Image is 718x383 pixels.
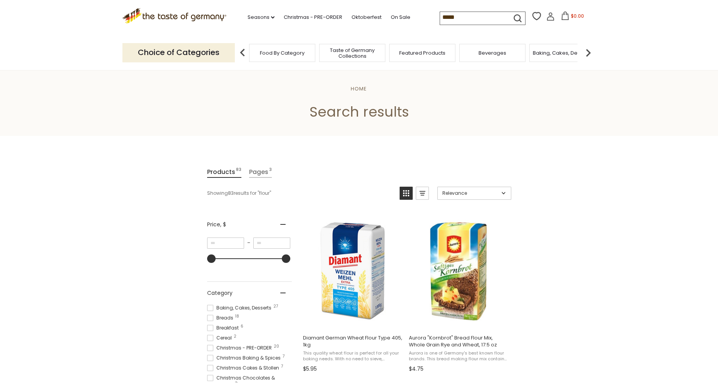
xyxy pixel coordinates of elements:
[207,304,274,311] span: Baking, Cakes, Desserts
[416,187,429,200] a: View list mode
[234,334,236,338] span: 2
[409,334,509,348] span: Aurora "Kornbrot" Bread Flour Mix, Whole Grain Rye and Wheat, 17.5 oz
[391,13,410,22] a: On Sale
[235,314,239,318] span: 18
[122,43,235,62] p: Choice of Categories
[269,167,272,177] span: 3
[303,350,403,362] span: This quality wheat flour is perfect for all your baking needs. With no need to sieve, [PERSON_NAM...
[571,13,584,19] span: $0.00
[207,345,274,351] span: Christmas - PRE-ORDER
[241,324,243,328] span: 6
[235,45,250,60] img: previous arrow
[260,50,305,56] a: Food By Category
[207,324,241,331] span: Breakfast
[207,237,244,249] input: Minimum value
[207,221,226,229] span: Price
[351,13,382,22] a: Oktoberfest
[207,355,283,361] span: Christmas Baking & Spices
[399,50,445,56] a: Featured Products
[249,167,272,178] a: View Pages Tab
[283,355,285,358] span: 7
[408,220,510,322] img: Aurora "Kornbrot" Bread Flour Mix, Whole Grain Rye and Wheat, 17.5 oz
[408,213,510,375] a: Aurora
[302,220,404,322] img: Diamant German Wheat Flour Type 405, 1kg
[437,187,511,200] a: Sort options
[236,167,241,177] span: 83
[321,47,383,59] a: Taste of Germany Collections
[24,103,694,120] h1: Search results
[248,13,274,22] a: Seasons
[207,334,234,341] span: Cereal
[220,221,226,228] span: , $
[228,190,234,197] b: 83
[274,345,279,348] span: 20
[273,304,278,308] span: 27
[556,12,589,23] button: $0.00
[302,213,404,375] a: Diamant German Wheat Flour Type 405, 1kg
[409,350,509,362] span: Aurora is one of Germany's best known flour brands. This bread making flour mix contains 50% whea...
[207,187,394,200] div: Showing results for " "
[284,13,342,22] a: Christmas - PRE-ORDER
[303,365,317,373] span: $5.95
[281,365,283,368] span: 7
[207,365,281,371] span: Christmas Cakes & Stollen
[253,237,290,249] input: Maximum value
[409,365,423,373] span: $4.75
[207,289,233,297] span: Category
[400,187,413,200] a: View grid mode
[581,45,596,60] img: next arrow
[207,167,241,178] a: View Products Tab
[303,334,403,348] span: Diamant German Wheat Flour Type 405, 1kg
[244,239,253,246] span: –
[479,50,506,56] a: Beverages
[207,314,236,321] span: Breads
[351,85,367,92] a: Home
[442,190,499,197] span: Relevance
[533,50,592,56] a: Baking, Cakes, Desserts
